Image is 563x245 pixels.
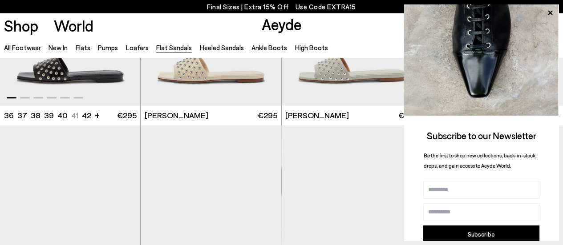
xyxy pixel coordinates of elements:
ul: variant [4,110,89,121]
a: Flats [76,44,90,52]
a: New In [49,44,68,52]
a: Pumps [98,44,118,52]
a: World [54,18,93,33]
li: 37 [17,110,27,121]
li: 39 [44,110,54,121]
a: All Footwear [4,44,41,52]
a: High Boots [295,44,328,52]
button: Subscribe [423,225,539,243]
span: Be the first to shop new collections, back-in-stock drops, and gain access to Aeyde World. [424,152,535,169]
a: Flat Sandals [156,44,192,52]
img: ca3f721fb6ff708a270709c41d776025.jpg [404,4,559,116]
a: [PERSON_NAME] €295 [141,105,281,125]
a: Ankle Boots [251,44,287,52]
span: Navigate to /collections/ss25-final-sizes [296,3,356,11]
span: €295 [398,110,418,121]
li: + [95,109,100,121]
a: Heeled Sandals [199,44,243,52]
li: 36 [4,110,14,121]
span: [PERSON_NAME] [285,110,349,121]
li: 42 [82,110,91,121]
li: 40 [57,110,68,121]
span: Subscribe to our Newsletter [427,130,536,141]
span: [PERSON_NAME] [145,110,208,121]
a: Loafers [126,44,149,52]
a: [PERSON_NAME] €295 [282,105,422,125]
a: Aeyde [261,15,301,33]
span: €295 [258,110,277,121]
a: Shop [4,18,38,33]
p: Final Sizes | Extra 15% Off [207,1,356,12]
span: €295 [117,110,137,121]
li: 38 [31,110,41,121]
